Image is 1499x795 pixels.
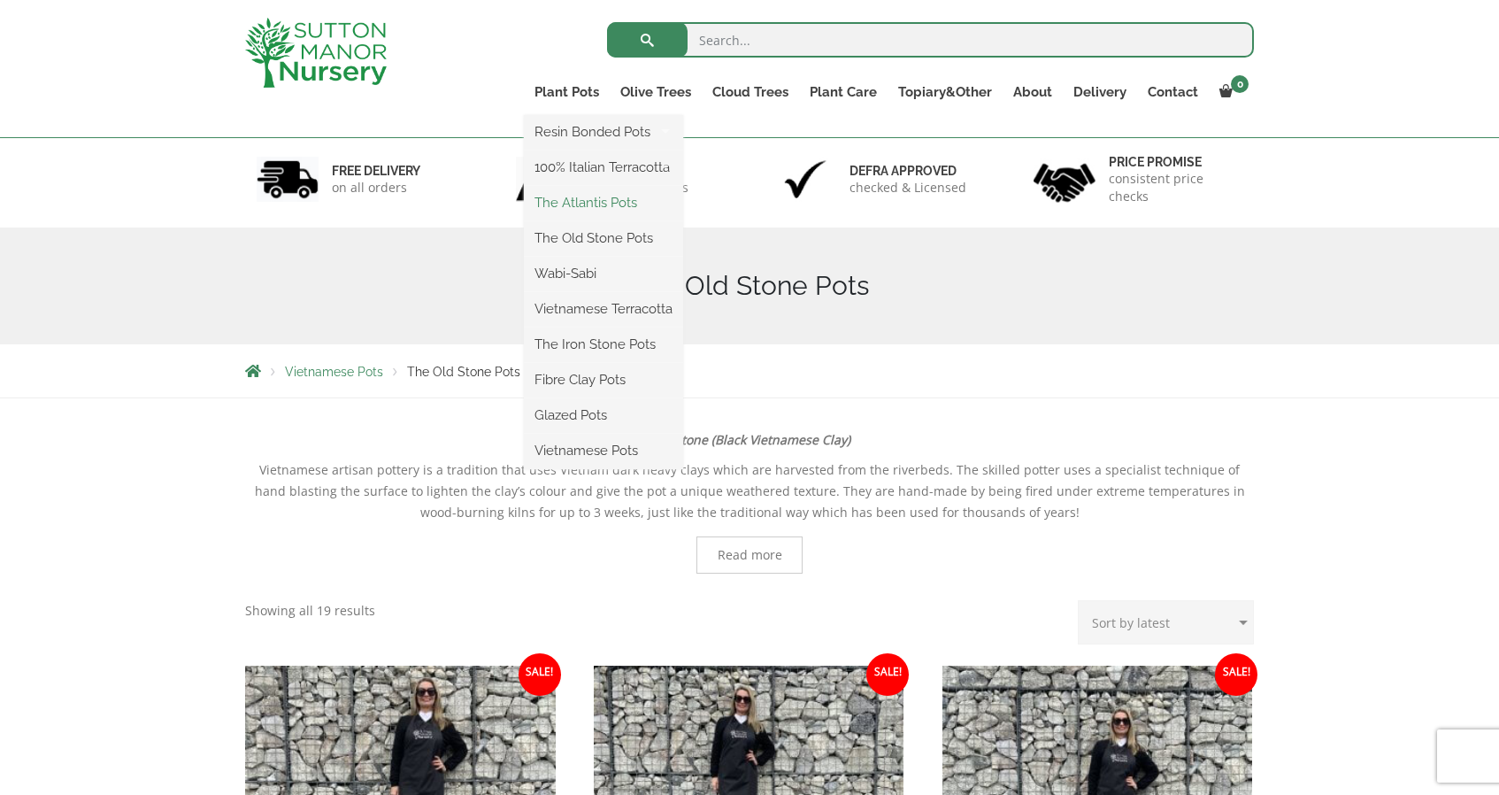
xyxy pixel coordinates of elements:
a: Vietnamese Pots [285,365,383,379]
a: 0 [1209,80,1254,104]
img: logo [245,18,387,88]
p: consistent price checks [1109,170,1243,205]
a: Olive Trees [610,80,702,104]
a: Delivery [1063,80,1137,104]
a: Contact [1137,80,1209,104]
a: Plant Care [799,80,888,104]
span: The Old Stone Pots [407,365,520,379]
select: Shop order [1078,600,1254,644]
p: on all orders [332,179,420,197]
input: Search... [607,22,1254,58]
a: Wabi-Sabi [524,260,683,287]
img: 2.jpg [516,157,578,202]
img: 3.jpg [774,157,836,202]
a: The Atlantis Pots [524,189,683,216]
a: Resin Bonded Pots [524,119,683,145]
img: 1.jpg [257,157,319,202]
a: Topiary&Other [888,80,1003,104]
h1: The Old Stone Pots [245,270,1254,302]
p: Showing all 19 results [245,600,375,621]
span: 0 [1231,75,1249,93]
a: About [1003,80,1063,104]
a: The Old Stone Pots [524,225,683,251]
h6: FREE DELIVERY [332,163,420,179]
a: Glazed Pots [524,402,683,428]
h6: Defra approved [849,163,966,179]
a: Cloud Trees [702,80,799,104]
strong: Old Stone (Black Vietnamese Clay) [650,431,850,448]
a: The Iron Stone Pots [524,331,683,358]
a: Vietnamese Terracotta [524,296,683,322]
p: checked & Licensed [849,179,966,197]
span: Sale! [1215,653,1257,696]
h6: Price promise [1109,154,1243,170]
a: 100% Italian Terracotta [524,154,683,181]
img: 4.jpg [1034,152,1095,206]
a: Vietnamese Pots [524,437,683,464]
a: Fibre Clay Pots [524,367,683,393]
a: Plant Pots [524,80,610,104]
span: Sale! [519,653,561,696]
span: Sale! [866,653,909,696]
span: Read more [718,549,782,561]
nav: Breadcrumbs [245,364,1254,378]
p: Vietnamese artisan pottery is a tradition that uses Vietnam dark heavy clays which are harvested ... [245,459,1254,523]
